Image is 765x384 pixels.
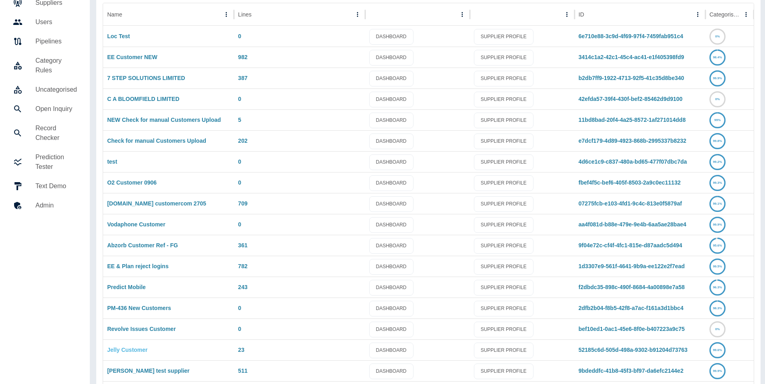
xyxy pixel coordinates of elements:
[107,200,206,207] a: [DOMAIN_NAME] customercom 2705
[709,138,726,144] a: 99.8%
[709,326,726,332] a: 0%
[6,12,83,32] a: Users
[238,179,241,186] a: 0
[107,179,157,186] a: O2 Customer 0906
[107,263,169,269] a: EE & Plan reject logins
[579,96,682,102] a: 42efda57-39f4-430f-bef2-85462d9d9100
[474,29,533,45] a: SUPPLIER PROFILE
[238,138,247,144] a: 202
[238,96,241,102] a: 0
[369,29,414,45] a: DASHBOARD
[474,280,533,296] a: SUPPLIER PROFILE
[714,118,721,122] text: 99%
[107,326,176,332] a: Revolve Issues Customer
[474,113,533,128] a: SUPPLIER PROFILE
[713,55,722,59] text: 98.4%
[6,177,83,196] a: Text Demo
[352,9,363,20] button: Lines column menu
[369,322,414,337] a: DASHBOARD
[709,305,726,311] a: 98.3%
[713,369,722,373] text: 99.9%
[238,305,241,311] a: 0
[474,259,533,275] a: SUPPLIER PROFILE
[107,117,221,123] a: NEW Check for manual Customers Upload
[713,139,722,143] text: 99.8%
[713,160,722,164] text: 99.2%
[579,54,684,60] a: 3414c1a2-42c1-45c4-ac41-e1f405398fd9
[6,32,83,51] a: Pipelines
[238,368,247,374] a: 511
[6,196,83,215] a: Admin
[713,76,722,80] text: 99.9%
[579,200,682,207] a: 07275fcb-e103-4fd1-9c4c-813e0f5879af
[369,154,414,170] a: DASHBOARD
[369,113,414,128] a: DASHBOARD
[238,33,241,39] a: 0
[579,368,684,374] a: 9bdeddfc-41b8-45f3-bf97-da6efc2144e2
[238,200,247,207] a: 709
[474,92,533,107] a: SUPPLIER PROFILE
[474,133,533,149] a: SUPPLIER PROFILE
[238,263,247,269] a: 782
[713,265,722,268] text: 99.5%
[107,96,179,102] a: C A BLOOMFIELD LIMITED
[369,259,414,275] a: DASHBOARD
[238,158,241,165] a: 0
[579,158,687,165] a: 4d6ce1c9-c837-480a-bd65-477f07dbc7da
[35,152,77,172] h5: Prediction Tester
[35,181,77,191] h5: Text Demo
[579,326,685,332] a: bef10ed1-0ac1-45e6-8f0e-b407223a9c75
[35,56,77,75] h5: Category Rules
[35,17,77,27] h5: Users
[238,75,247,81] a: 387
[107,368,190,374] a: [PERSON_NAME] test supplier
[713,223,722,226] text: 99.9%
[107,54,157,60] a: EE Customer NEW
[238,326,241,332] a: 0
[474,322,533,337] a: SUPPLIER PROFILE
[709,200,726,207] a: 99.1%
[369,217,414,233] a: DASHBOARD
[107,242,178,248] a: Abzorb Customer Ref - FG
[107,33,130,39] a: Loc Test
[709,284,726,290] a: 96.3%
[238,117,241,123] a: 5
[107,75,185,81] a: 7 STEP SOLUTIONS LIMITED
[579,138,686,144] a: e7dcf179-4d89-4923-868b-2995337b8232
[713,244,722,247] text: 95.6%
[709,179,726,186] a: 99.3%
[35,201,77,210] h5: Admin
[709,347,726,353] a: 99.6%
[579,263,685,269] a: 1d3307e9-561f-4641-9b9a-ee122e2f7ead
[369,71,414,86] a: DASHBOARD
[715,97,720,101] text: 0%
[474,50,533,66] a: SUPPLIER PROFILE
[579,117,686,123] a: 11bd8bad-20f4-4a25-8572-1af271014dd8
[6,119,83,148] a: Record Checker
[579,284,685,290] a: f2dbdc35-898c-490f-8684-4a00898e7a58
[369,196,414,212] a: DASHBOARD
[474,196,533,212] a: SUPPLIER PROFILE
[369,301,414,316] a: DASHBOARD
[740,9,752,20] button: Categorised column menu
[709,117,726,123] a: 99%
[369,238,414,254] a: DASHBOARD
[107,221,165,228] a: Vodaphone Customer
[6,99,83,119] a: Open Inquiry
[579,11,584,18] div: ID
[709,242,726,248] a: 95.6%
[709,368,726,374] a: 99.9%
[107,347,147,353] a: Jelly Customer
[107,305,171,311] a: PM-436 New Customers
[6,51,83,80] a: Category Rules
[35,123,77,143] h5: Record Checker
[709,263,726,269] a: 99.5%
[35,37,77,46] h5: Pipelines
[6,148,83,177] a: Prediction Tester
[709,54,726,60] a: 98.4%
[369,363,414,379] a: DASHBOARD
[561,9,573,20] button: column menu
[369,343,414,358] a: DASHBOARD
[474,238,533,254] a: SUPPLIER PROFILE
[715,327,720,331] text: 0%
